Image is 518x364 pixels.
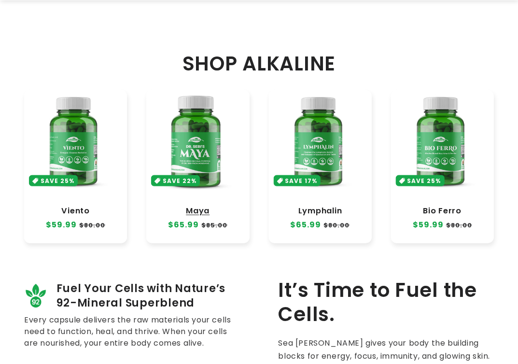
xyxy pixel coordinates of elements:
[24,90,494,243] ul: Slider
[24,284,48,308] img: 92_minerals_0af21d8c-fe1a-43ec-98b6-8e1103ae452c.png
[34,206,117,216] a: Viento
[279,206,362,216] a: Lymphalin
[57,281,240,310] span: Fuel Your Cells with Nature’s 92-Mineral Superblend
[24,314,240,349] p: Every capsule delivers the raw materials your cells need to function, heal, and thrive. When your...
[401,206,484,216] a: Bio Ferro
[156,206,239,216] a: Maya
[24,52,494,76] h2: SHOP ALKALINE
[279,278,494,327] h2: It’s Time to Fuel the Cells.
